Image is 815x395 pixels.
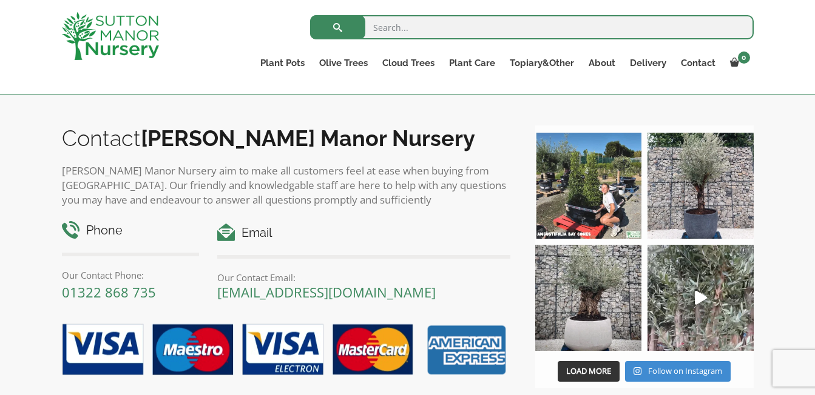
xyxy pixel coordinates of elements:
[535,133,641,239] img: Our elegant & picturesque Angustifolia Cones are an exquisite addition to your Bay Tree collectio...
[62,221,200,240] h4: Phone
[623,55,674,71] a: Delivery
[217,224,510,242] h4: Email
[442,55,502,71] a: Plant Care
[648,133,754,239] img: A beautiful multi-stem Spanish Olive tree potted in our luxurious fibre clay pots 😍😍
[53,317,511,383] img: payment-options.png
[566,365,611,376] span: Load More
[648,365,722,376] span: Follow on Instagram
[648,245,754,351] img: New arrivals Monday morning of beautiful olive trees 🤩🤩 The weather is beautiful this summer, gre...
[558,361,620,382] button: Load More
[535,245,641,351] img: Check out this beauty we potted at our nursery today ❤️‍🔥 A huge, ancient gnarled Olive tree plan...
[738,51,750,64] span: 0
[217,283,436,301] a: [EMAIL_ADDRESS][DOMAIN_NAME]
[502,55,581,71] a: Topiary&Other
[141,125,475,151] b: [PERSON_NAME] Manor Nursery
[648,245,754,351] a: Play
[217,270,510,285] p: Our Contact Email:
[62,164,511,207] p: [PERSON_NAME] Manor Nursery aim to make all customers feel at ease when buying from [GEOGRAPHIC_D...
[62,12,159,60] img: logo
[253,55,312,71] a: Plant Pots
[62,268,200,282] p: Our Contact Phone:
[674,55,723,71] a: Contact
[695,291,707,305] svg: Play
[634,367,641,376] svg: Instagram
[581,55,623,71] a: About
[62,283,156,301] a: 01322 868 735
[310,15,754,39] input: Search...
[62,125,511,151] h2: Contact
[625,361,730,382] a: Instagram Follow on Instagram
[723,55,754,71] a: 0
[312,55,375,71] a: Olive Trees
[375,55,442,71] a: Cloud Trees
